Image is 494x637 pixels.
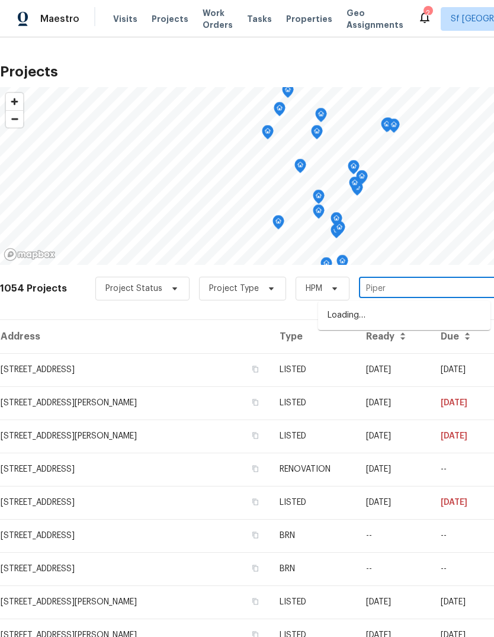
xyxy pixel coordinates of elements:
[262,125,274,143] div: Map marker
[431,420,493,453] td: [DATE]
[250,397,261,408] button: Copy Address
[270,585,357,619] td: LISTED
[357,453,431,486] td: [DATE]
[318,301,490,330] div: Loading…
[203,7,233,31] span: Work Orders
[250,463,261,474] button: Copy Address
[356,170,368,188] div: Map marker
[294,159,306,177] div: Map marker
[270,353,357,386] td: LISTED
[4,248,56,261] a: Mapbox homepage
[270,486,357,519] td: LISTED
[431,552,493,585] td: Resale COE 2025-08-11T00:00:00.000Z
[270,519,357,552] td: BRN
[357,320,431,353] th: Ready
[113,13,137,25] span: Visits
[357,386,431,420] td: [DATE]
[431,585,493,619] td: [DATE]
[381,118,393,136] div: Map marker
[6,110,23,127] button: Zoom out
[357,353,431,386] td: [DATE]
[431,320,493,353] th: Due
[209,283,259,295] span: Project Type
[250,497,261,507] button: Copy Address
[282,84,294,102] div: Map marker
[357,519,431,552] td: --
[313,204,325,223] div: Map marker
[306,283,322,295] span: HPM
[347,7,403,31] span: Geo Assignments
[431,453,493,486] td: --
[311,125,323,143] div: Map marker
[270,320,357,353] th: Type
[431,353,493,386] td: [DATE]
[270,552,357,585] td: BRN
[357,420,431,453] td: [DATE]
[382,117,394,136] div: Map marker
[40,13,79,25] span: Maestro
[431,486,493,519] td: [DATE]
[388,119,400,137] div: Map marker
[250,596,261,607] button: Copy Address
[348,160,360,178] div: Map marker
[313,190,325,208] div: Map marker
[270,386,357,420] td: LISTED
[331,212,342,231] div: Map marker
[349,177,361,195] div: Map marker
[247,15,272,23] span: Tasks
[431,519,493,552] td: --
[105,283,162,295] span: Project Status
[6,111,23,127] span: Zoom out
[250,364,261,374] button: Copy Address
[270,420,357,453] td: LISTED
[320,257,332,276] div: Map marker
[424,7,432,19] div: 2
[286,13,332,25] span: Properties
[274,102,286,120] div: Map marker
[270,453,357,486] td: RENOVATION
[336,255,348,273] div: Map marker
[250,530,261,540] button: Copy Address
[6,93,23,110] button: Zoom in
[431,386,493,420] td: [DATE]
[331,224,342,242] div: Map marker
[152,13,188,25] span: Projects
[357,552,431,585] td: --
[250,430,261,441] button: Copy Address
[272,215,284,233] div: Map marker
[250,563,261,574] button: Copy Address
[357,486,431,519] td: [DATE]
[357,585,431,619] td: [DATE]
[315,108,327,126] div: Map marker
